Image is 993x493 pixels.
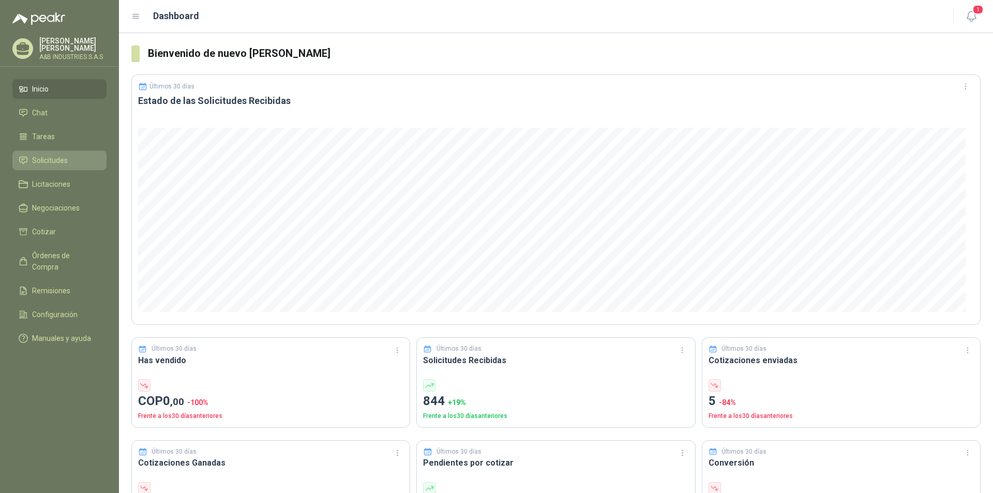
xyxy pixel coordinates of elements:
[32,226,56,237] span: Cotizar
[149,83,194,90] p: Últimos 30 días
[12,328,107,348] a: Manuales y ayuda
[32,285,70,296] span: Remisiones
[972,5,984,14] span: 1
[32,155,68,166] span: Solicitudes
[138,456,403,469] h3: Cotizaciones Ganadas
[32,202,80,214] span: Negociaciones
[32,83,49,95] span: Inicio
[437,447,482,457] p: Últimos 30 días
[423,354,688,367] h3: Solicitudes Recibidas
[721,447,766,457] p: Últimos 30 días
[148,46,981,62] h3: Bienvenido de nuevo [PERSON_NAME]
[709,411,974,421] p: Frente a los 30 días anteriores
[12,12,65,25] img: Logo peakr
[32,250,97,273] span: Órdenes de Compra
[152,344,197,354] p: Últimos 30 días
[962,7,981,26] button: 1
[32,333,91,344] span: Manuales y ayuda
[32,107,48,118] span: Chat
[448,398,466,407] span: + 19 %
[709,456,974,469] h3: Conversión
[187,398,208,407] span: -100 %
[32,131,55,142] span: Tareas
[12,103,107,123] a: Chat
[153,9,199,23] h1: Dashboard
[423,411,688,421] p: Frente a los 30 días anteriores
[12,79,107,99] a: Inicio
[12,281,107,301] a: Remisiones
[39,37,107,52] p: [PERSON_NAME] [PERSON_NAME]
[423,392,688,411] p: 844
[163,394,184,408] span: 0
[32,309,78,320] span: Configuración
[152,447,197,457] p: Últimos 30 días
[12,127,107,146] a: Tareas
[423,456,688,469] h3: Pendientes por cotizar
[12,174,107,194] a: Licitaciones
[32,178,70,190] span: Licitaciones
[12,246,107,277] a: Órdenes de Compra
[12,222,107,242] a: Cotizar
[12,198,107,218] a: Negociaciones
[39,54,107,60] p: A&B INDUSTRIES S.A.S
[138,354,403,367] h3: Has vendido
[721,344,766,354] p: Últimos 30 días
[138,95,974,107] h3: Estado de las Solicitudes Recibidas
[138,411,403,421] p: Frente a los 30 días anteriores
[709,392,974,411] p: 5
[12,151,107,170] a: Solicitudes
[12,305,107,324] a: Configuración
[170,396,184,408] span: ,00
[709,354,974,367] h3: Cotizaciones enviadas
[138,392,403,411] p: COP
[437,344,482,354] p: Últimos 30 días
[719,398,736,407] span: -84 %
